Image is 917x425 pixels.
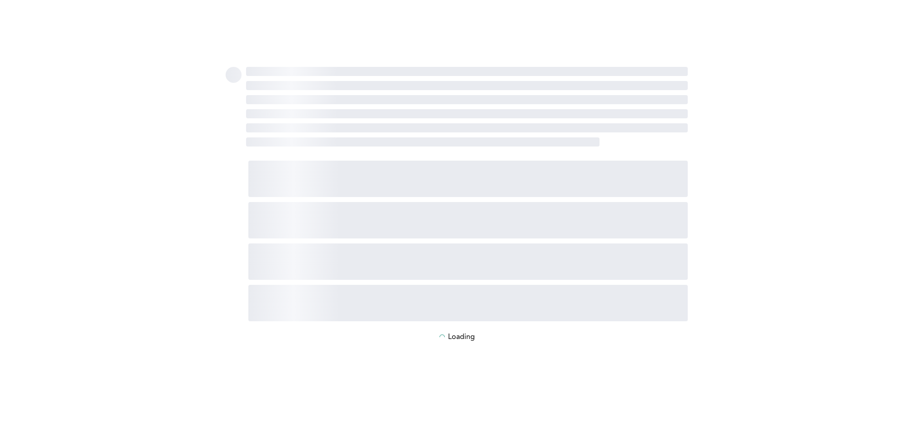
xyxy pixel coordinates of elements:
[248,243,688,280] span: ‌
[246,137,600,147] span: ‌
[246,95,688,104] span: ‌
[248,202,688,238] span: ‌
[226,67,242,83] span: ‌
[248,285,688,321] span: ‌
[246,109,688,118] span: ‌
[246,123,688,132] span: ‌
[448,333,475,341] p: Loading
[248,161,688,197] span: ‌
[246,67,688,76] span: ‌
[246,81,688,90] span: ‌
